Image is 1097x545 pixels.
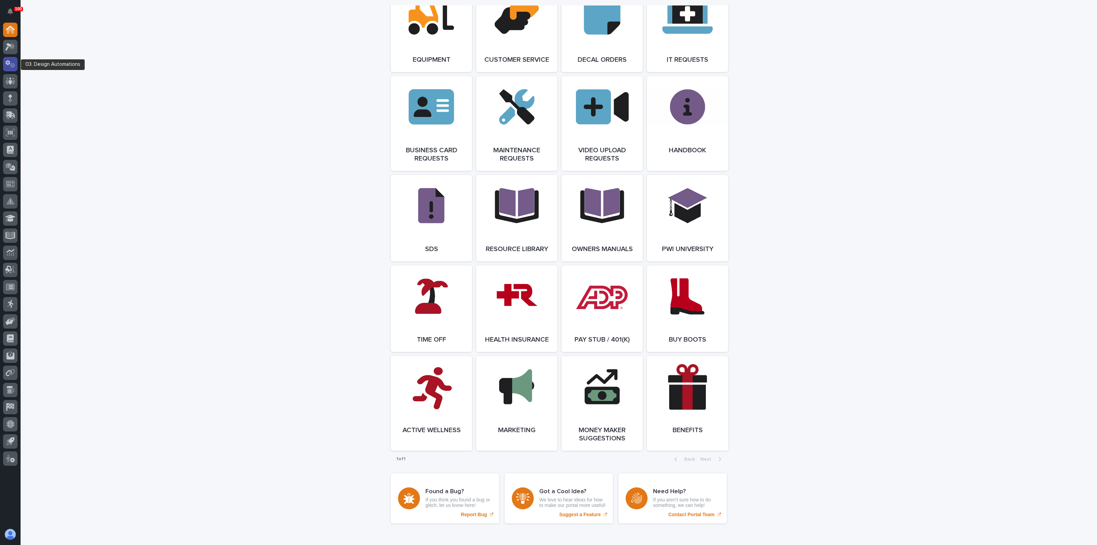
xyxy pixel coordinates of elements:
p: 100 [15,7,22,11]
a: Resource Library [476,175,557,261]
a: Handbook [647,76,728,171]
a: SDS [391,175,472,261]
h3: Need Help? [653,488,720,496]
button: Back [669,456,698,462]
h3: Found a Bug? [425,488,492,496]
a: Marketing [476,356,557,451]
a: Contact Portal Team [618,473,727,523]
a: Maintenance Requests [476,76,557,171]
span: Back [680,457,695,462]
a: Health Insurance [476,265,557,352]
h3: Got a Cool Idea? [539,488,606,496]
div: Notifications100 [9,8,17,19]
p: If you aren't sure how to do something, we can help! [653,497,720,509]
p: If you think you found a bug or glitch, let us know here! [425,497,492,509]
a: Time Off [391,265,472,352]
button: Notifications [3,4,17,19]
a: Pay Stub / 401(k) [562,265,643,352]
a: Active Wellness [391,356,472,451]
a: Owners Manuals [562,175,643,261]
a: Business Card Requests [391,76,472,171]
span: Next [700,457,715,462]
p: Contact Portal Team [668,512,714,518]
p: Suggest a Feature [559,512,601,518]
button: users-avatar [3,527,17,542]
p: We love to hear ideas for how to make our portal more useful! [539,497,606,509]
a: Benefits [647,356,728,451]
a: Buy Boots [647,265,728,352]
a: PWI University [647,175,728,261]
a: Money Maker Suggestions [562,356,643,451]
a: Video Upload Requests [562,76,643,171]
a: Suggest a Feature [505,473,613,523]
p: 1 of 1 [391,451,411,467]
p: Report Bug [461,512,487,518]
button: Next [698,456,727,462]
a: Report Bug [391,473,499,523]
